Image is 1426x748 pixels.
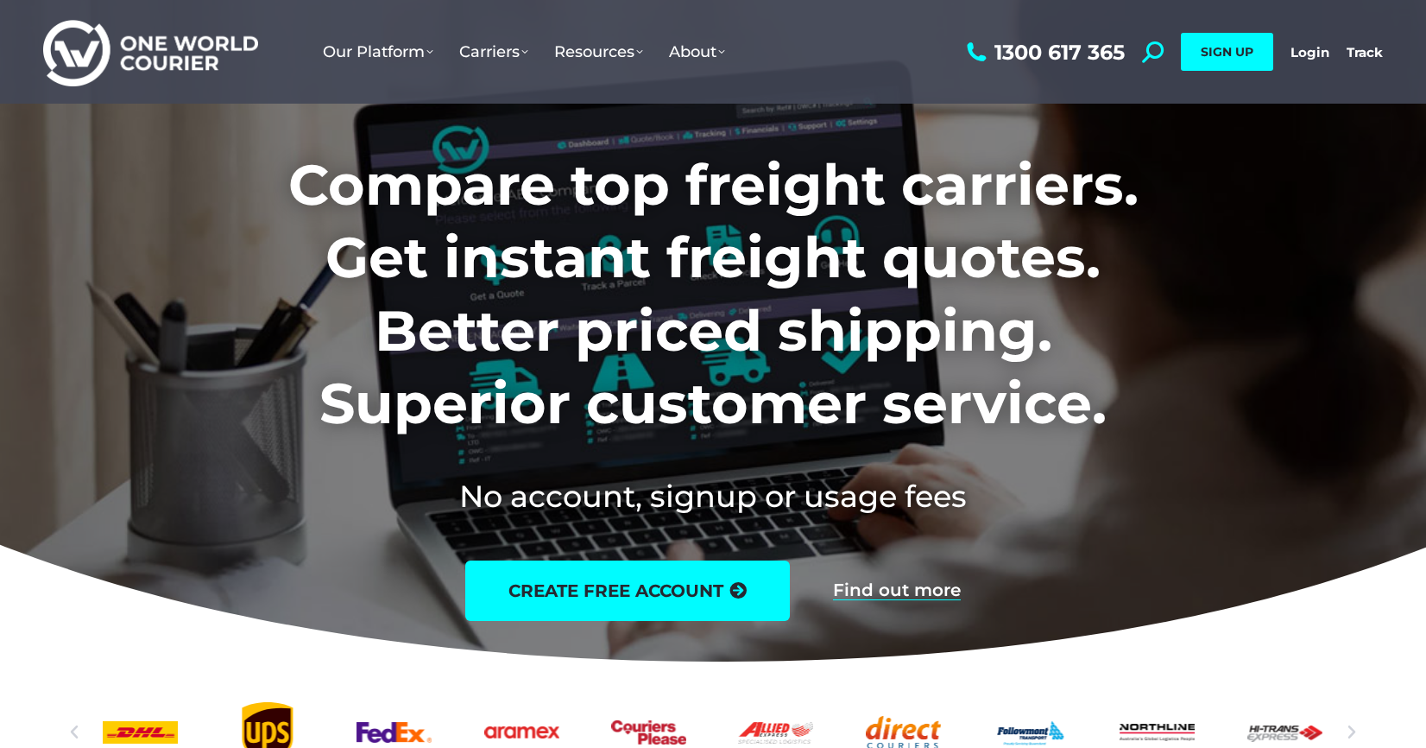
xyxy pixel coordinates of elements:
[310,25,446,79] a: Our Platform
[541,25,656,79] a: Resources
[174,475,1252,517] h2: No account, signup or usage fees
[554,42,643,61] span: Resources
[465,561,790,621] a: create free account
[446,25,541,79] a: Carriers
[1181,33,1273,71] a: SIGN UP
[833,581,961,600] a: Find out more
[1201,44,1253,60] span: SIGN UP
[43,17,258,87] img: One World Courier
[962,41,1125,63] a: 1300 617 365
[669,42,725,61] span: About
[656,25,738,79] a: About
[1347,44,1383,60] a: Track
[323,42,433,61] span: Our Platform
[1290,44,1329,60] a: Login
[459,42,528,61] span: Carriers
[174,149,1252,441] h1: Compare top freight carriers. Get instant freight quotes. Better priced shipping. Superior custom...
